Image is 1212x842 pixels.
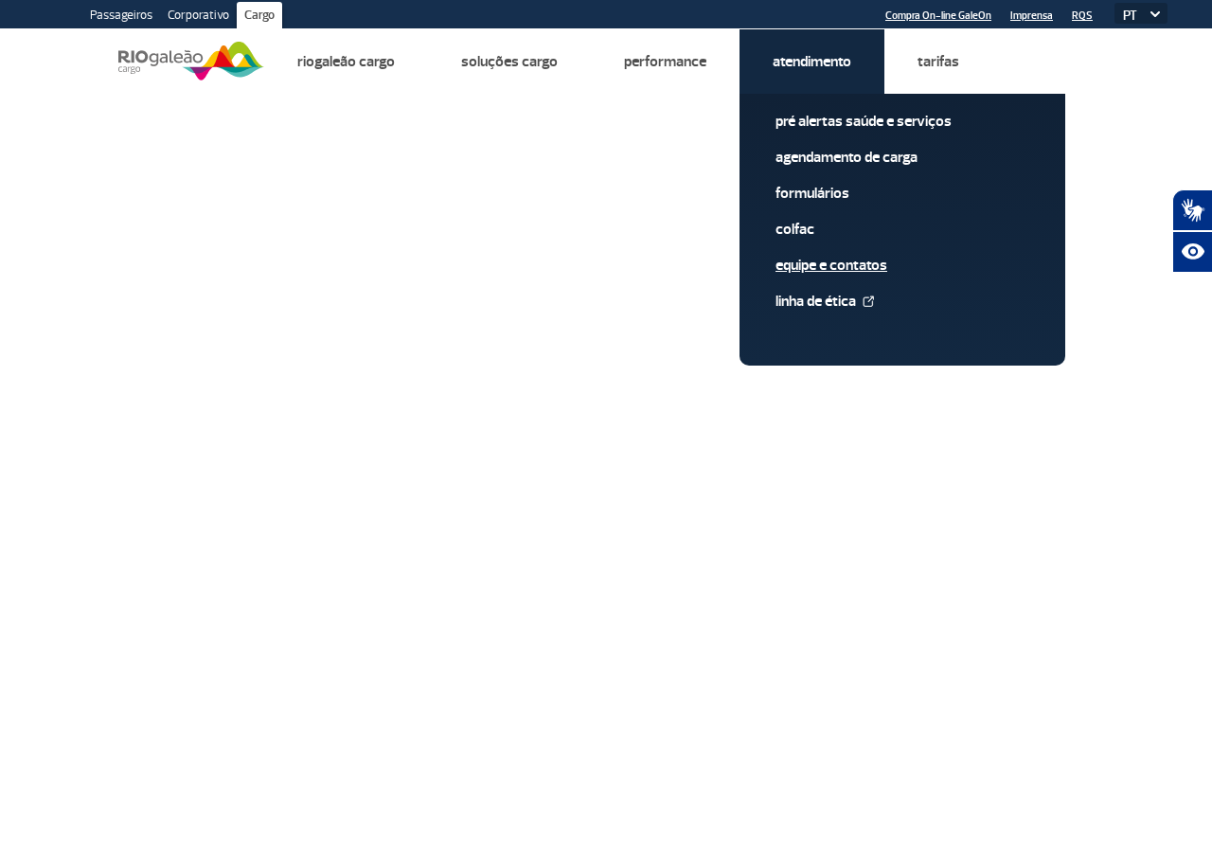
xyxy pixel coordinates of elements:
a: Passageiros [82,2,160,32]
a: Pré alertas Saúde e Serviços [775,111,1029,132]
button: Abrir recursos assistivos. [1172,231,1212,273]
a: Linha de Ética [775,291,1029,312]
a: Formulários [775,183,1029,204]
a: Colfac [775,219,1029,240]
a: Cargo [237,2,282,32]
a: RQS [1072,9,1093,22]
a: Riogaleão Cargo [297,52,395,71]
a: Atendimento [773,52,851,71]
a: Agendamento de Carga [775,147,1029,168]
img: External Link Icon [863,296,874,307]
a: Imprensa [1010,9,1053,22]
a: Performance [624,52,706,71]
button: Abrir tradutor de língua de sinais. [1172,189,1212,231]
a: Corporativo [160,2,237,32]
a: Equipe e Contatos [775,255,1029,276]
a: Tarifas [918,52,959,71]
div: Plugin de acessibilidade da Hand Talk. [1172,189,1212,273]
a: Compra On-line GaleOn [885,9,991,22]
a: Soluções Cargo [461,52,558,71]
